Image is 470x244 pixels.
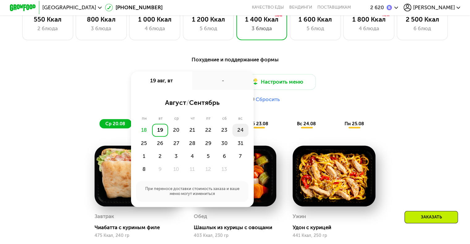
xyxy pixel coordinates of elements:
[184,124,200,137] div: 21
[136,150,152,163] div: 1
[42,56,428,64] div: Похудение и поддержание формы
[153,116,168,121] div: вт
[42,5,96,10] span: [GEOGRAPHIC_DATA]
[216,137,232,150] div: 30
[136,124,152,137] div: 18
[216,150,232,163] div: 6
[29,15,66,23] div: 550 Ккал
[200,137,216,150] div: 29
[168,163,184,176] div: 10
[186,99,189,106] span: /
[152,163,168,176] div: 9
[404,25,441,32] div: 6 блюд
[29,25,66,32] div: 2 блюда
[201,116,217,121] div: пт
[136,15,173,23] div: 1 000 Ккал
[243,15,281,23] div: 1 400 Ккал
[105,4,163,11] a: [PHONE_NUMBER]
[216,163,232,176] div: 13
[413,5,455,10] span: [PERSON_NAME]
[216,124,232,137] div: 23
[293,233,375,238] div: 441 Ккал, 250 гр
[297,121,316,126] span: вс 24.08
[136,163,152,176] div: 8
[184,150,200,163] div: 4
[190,15,227,23] div: 1 200 Ккал
[136,137,152,150] div: 25
[168,150,184,163] div: 3
[350,25,387,32] div: 4 блюда
[95,233,177,238] div: 475 Ккал, 240 гр
[184,137,200,150] div: 28
[243,25,281,32] div: 3 блюда
[345,121,364,126] span: пн 25.08
[105,121,125,126] span: ср 20.08
[297,15,334,23] div: 1 600 Ккал
[232,150,248,163] div: 7
[189,99,220,106] span: сентябрь
[192,72,254,90] div: -
[194,212,207,221] div: Обед
[131,72,193,90] div: 19 авг, вт
[136,25,173,32] div: 4 блюда
[216,116,232,121] div: сб
[95,212,114,221] div: Завтрак
[293,212,306,221] div: Ужин
[136,116,153,121] div: пн
[83,15,120,23] div: 800 Ккал
[184,163,200,176] div: 11
[232,116,248,121] div: вс
[297,25,334,32] div: 5 блюд
[165,99,186,106] span: август
[370,5,384,10] div: 2 620
[83,25,120,32] div: 3 блюда
[289,5,312,10] a: Вендинги
[249,121,268,126] span: сб 23.08
[317,5,351,10] div: поставщикам
[238,74,316,90] button: Настроить меню
[232,124,248,137] div: 24
[232,137,248,150] div: 31
[200,163,216,176] div: 12
[200,124,216,137] div: 22
[252,5,284,10] a: Качество еды
[185,116,201,121] div: чт
[194,233,277,238] div: 403 Ккал, 230 гр
[152,124,168,137] div: 19
[168,124,184,137] div: 20
[168,116,185,121] div: ср
[136,181,248,202] div: При переносе доставки стоимость заказа и ваше меню могут измениться
[152,137,168,150] div: 26
[152,150,168,163] div: 2
[404,211,458,223] div: Заказать
[350,15,387,23] div: 1 800 Ккал
[293,224,380,231] div: Удон с курицей
[256,96,280,103] button: Сбросить
[95,224,182,231] div: Чиабатта с куриным филе
[200,150,216,163] div: 5
[194,224,282,231] div: Шашлык из курицы с овощами
[168,137,184,150] div: 27
[404,15,441,23] div: 2 500 Ккал
[190,25,227,32] div: 5 блюд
